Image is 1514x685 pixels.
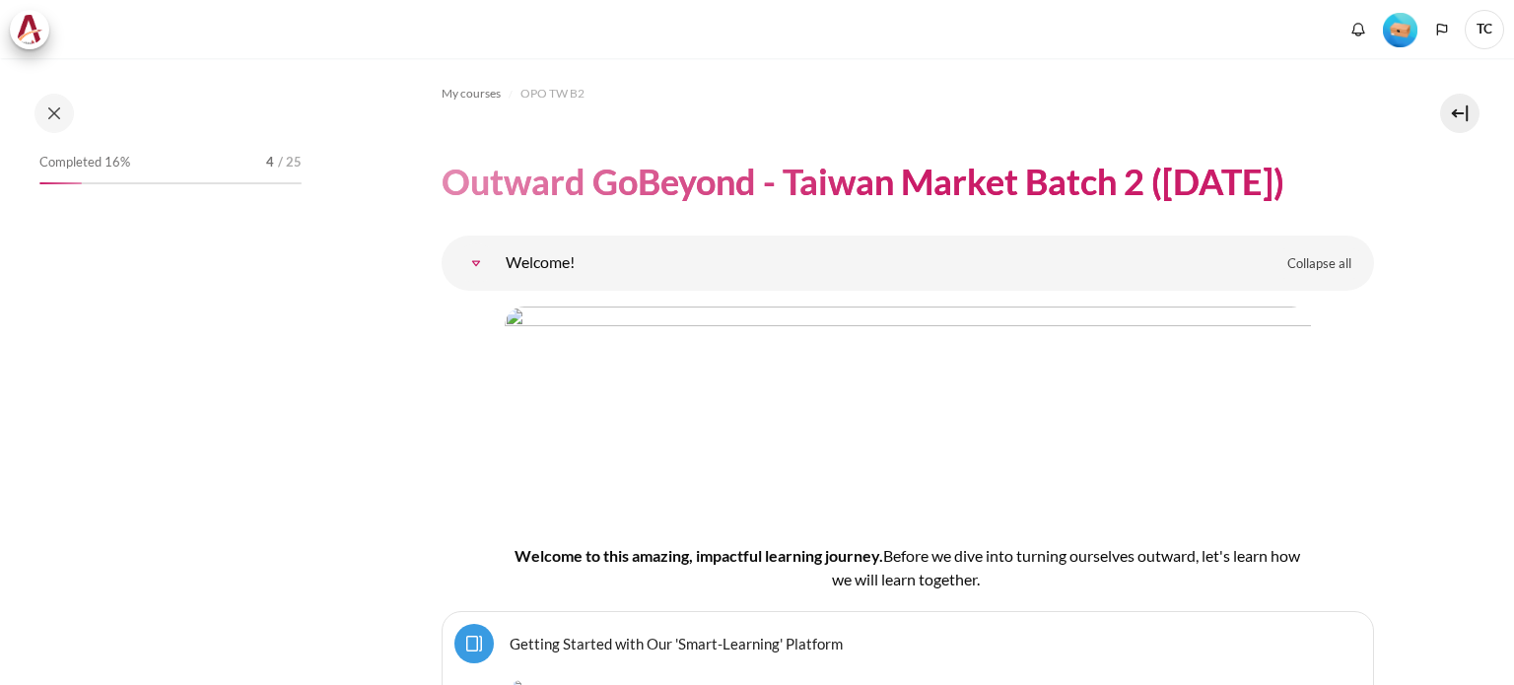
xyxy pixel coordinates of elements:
[883,546,893,565] span: B
[1383,13,1417,47] img: Level #1
[442,159,1284,205] h1: Outward GoBeyond - Taiwan Market Batch 2 ([DATE])
[520,85,585,103] span: OPO TW B2
[10,10,59,49] a: Architeck Architeck
[39,153,130,172] span: Completed 16%
[266,153,274,172] span: 4
[510,634,843,652] a: Getting Started with Our 'Smart-Learning' Platform
[505,544,1311,591] h4: Welcome to this amazing, impactful learning journey.
[442,82,501,105] a: My courses
[832,546,1300,588] span: efore we dive into turning ourselves outward, let's learn how we will learn together.
[442,85,501,103] span: My courses
[1465,10,1504,49] a: User menu
[1273,247,1366,281] a: Collapse all
[39,182,82,184] div: 16%
[1383,11,1417,47] div: Level #1
[278,153,302,172] span: / 25
[456,243,496,283] a: Welcome!
[520,82,585,105] a: OPO TW B2
[16,15,43,44] img: Architeck
[442,78,1374,109] nav: Navigation bar
[1427,15,1457,44] button: Languages
[1375,11,1425,47] a: Level #1
[1343,15,1373,44] div: Show notification window with no new notifications
[1465,10,1504,49] span: TC
[1287,254,1351,274] span: Collapse all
